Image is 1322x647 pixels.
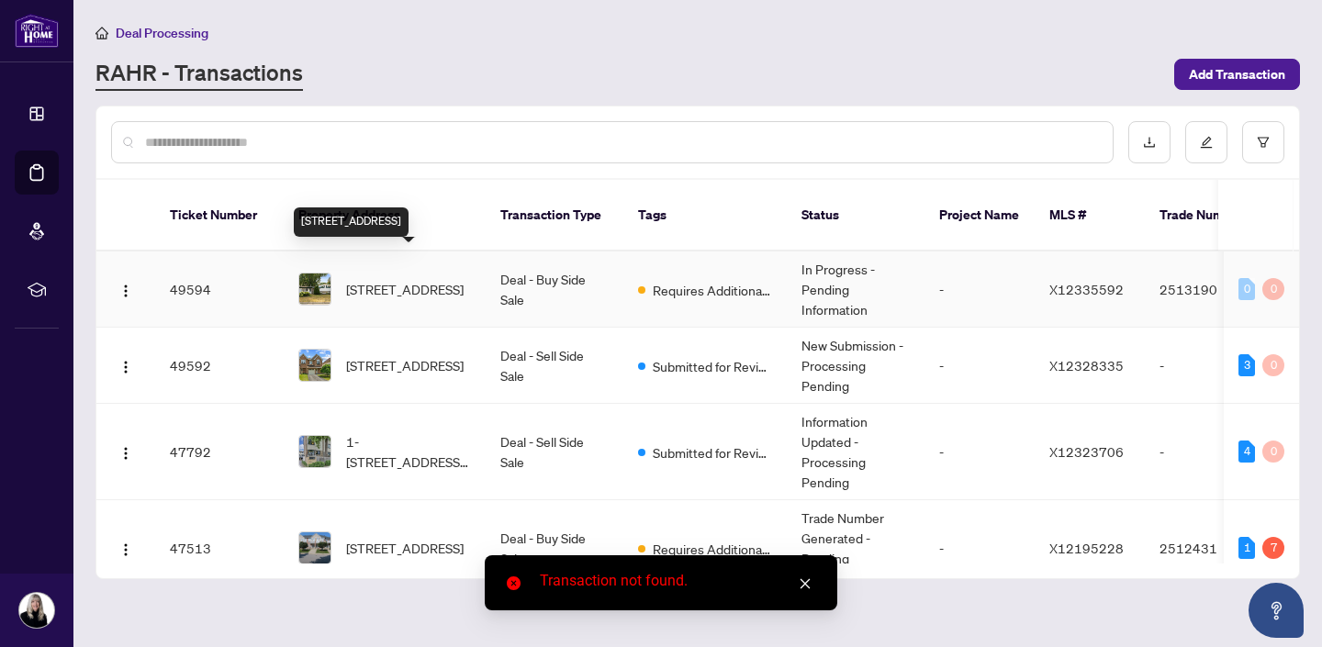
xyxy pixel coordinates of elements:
[486,180,623,251] th: Transaction Type
[1189,60,1285,89] span: Add Transaction
[924,251,1035,328] td: -
[1238,537,1255,559] div: 1
[787,500,924,597] td: Trade Number Generated - Pending Information
[116,25,208,41] span: Deal Processing
[1262,441,1284,463] div: 0
[924,328,1035,404] td: -
[623,180,787,251] th: Tags
[540,570,815,592] div: Transaction not found.
[118,446,133,461] img: Logo
[1145,251,1273,328] td: 2513190
[1262,278,1284,300] div: 0
[1049,540,1124,556] span: X12195228
[787,180,924,251] th: Status
[787,328,924,404] td: New Submission - Processing Pending
[1238,278,1255,300] div: 0
[787,404,924,500] td: Information Updated - Processing Pending
[1145,404,1273,500] td: -
[1262,354,1284,376] div: 0
[1262,537,1284,559] div: 7
[924,404,1035,500] td: -
[118,360,133,374] img: Logo
[118,284,133,298] img: Logo
[795,574,815,594] a: Close
[799,577,812,590] span: close
[486,328,623,404] td: Deal - Sell Side Sale
[653,442,772,463] span: Submitted for Review
[924,500,1035,597] td: -
[155,500,284,597] td: 47513
[294,207,409,237] div: [STREET_ADDRESS]
[299,350,330,381] img: thumbnail-img
[299,273,330,305] img: thumbnail-img
[95,27,108,39] span: home
[1238,354,1255,376] div: 3
[1200,136,1213,149] span: edit
[507,576,521,590] span: close-circle
[155,328,284,404] td: 49592
[486,404,623,500] td: Deal - Sell Side Sale
[1174,59,1300,90] button: Add Transaction
[1242,121,1284,163] button: filter
[346,431,471,472] span: 1-[STREET_ADDRESS][PERSON_NAME]
[653,356,772,376] span: Submitted for Review
[15,14,59,48] img: logo
[787,251,924,328] td: In Progress - Pending Information
[1049,281,1124,297] span: X12335592
[486,500,623,597] td: Deal - Buy Side Sale
[155,251,284,328] td: 49594
[1238,441,1255,463] div: 4
[653,280,772,300] span: Requires Additional Docs
[1249,583,1304,638] button: Open asap
[1185,121,1227,163] button: edit
[924,180,1035,251] th: Project Name
[118,542,133,557] img: Logo
[284,180,486,251] th: Property Address
[653,539,772,559] span: Requires Additional Docs
[299,436,330,467] img: thumbnail-img
[1145,328,1273,404] td: -
[1035,180,1145,251] th: MLS #
[299,532,330,563] img: thumbnail-img
[111,533,140,563] button: Logo
[155,404,284,500] td: 47792
[19,593,54,628] img: Profile Icon
[1128,121,1171,163] button: download
[111,274,140,304] button: Logo
[486,251,623,328] td: Deal - Buy Side Sale
[346,279,464,299] span: [STREET_ADDRESS]
[346,538,464,558] span: [STREET_ADDRESS]
[95,58,303,91] a: RAHR - Transactions
[1145,500,1273,597] td: 2512431
[346,355,464,375] span: [STREET_ADDRESS]
[1049,443,1124,460] span: X12323706
[1143,136,1156,149] span: download
[1257,136,1270,149] span: filter
[111,351,140,380] button: Logo
[155,180,284,251] th: Ticket Number
[1145,180,1273,251] th: Trade Number
[1049,357,1124,374] span: X12328335
[111,437,140,466] button: Logo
